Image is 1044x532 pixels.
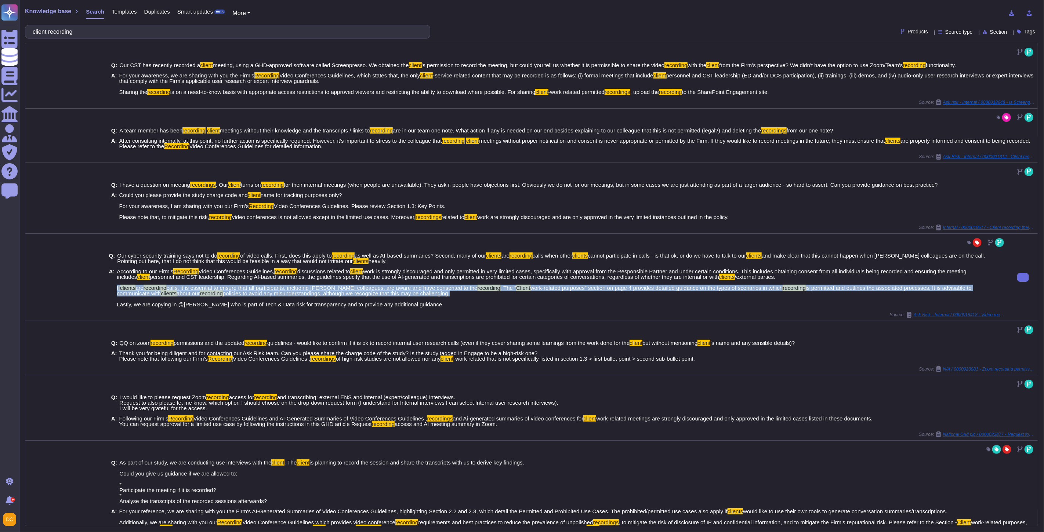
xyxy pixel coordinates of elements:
span: ’s name and any sensible details)? [710,340,795,346]
span: of video calls. First, does this apply to [240,252,331,259]
b: A: [109,269,115,307]
b: Q: [111,460,117,504]
mark: recording [151,340,174,346]
span: personnel and CST leadership (ED and/or DCS participation), (ii) trainings, (iii) demos, and (iv)... [119,72,1034,95]
mark: client [464,214,477,220]
mark: recordings [593,519,619,525]
mark: Recording [254,72,279,79]
mark: recording [478,285,501,291]
mark: recording [659,89,682,95]
span: N/A / 0000020881 - Zoom recording permissions [943,367,1035,371]
span: are [135,285,144,291]
span: functionality. [926,62,956,68]
mark: clients [572,252,588,259]
mark: recording [783,285,806,291]
mark: recordings [605,89,630,95]
mark: Recording [249,203,274,209]
div: BETA [214,10,225,14]
span: Video Conferences Guidelines, which states that, the only [279,72,420,79]
mark: clients [486,252,502,259]
mark: recording [209,214,232,220]
span: is permitted and outlines the associated processes. It is advisable to communicate with [117,285,972,296]
mark: clients [885,138,901,144]
span: and make clear that this cannot happen when [PERSON_NAME] colleagues are on the call. Pointing ou... [117,252,985,264]
span: but without mentioning [642,340,697,346]
span: access and AI meeting summary in Zoom. [395,421,497,427]
span: Video Conferences Guidelines. Please review Section 1.3: Key Points. Please note that, to mitigat... [119,203,446,220]
mark: recording [182,127,206,134]
mark: client [271,459,284,466]
mark: client [420,72,433,79]
span: Source: [919,154,1035,160]
mark: client [248,192,261,198]
mark: recording [395,519,418,525]
span: QQ on zoom [119,340,151,346]
span: calls, it is essential to ensure that all participants, including [PERSON_NAME] colleagues, are a... [166,285,477,291]
mark: Client [957,519,971,525]
span: are in our team one note. What action if any is needed on our end besides explaining to our colle... [393,127,761,134]
span: For your reference, we are sharing with you the Firm's AI-Generated Summaries of Video Conference... [119,508,728,514]
span: According to our Firm’s [117,268,173,274]
mark: client [441,356,453,362]
mark: recording [332,252,355,259]
input: Search a question or template... [29,25,423,38]
span: I would like to please request Zoom [119,394,206,400]
span: policies to avoid any misunderstandings, although we recognize that this may be challenging. Last... [117,290,449,307]
mark: Recording [217,519,242,525]
span: A team member has been [119,127,182,134]
span: from the Firm's perspective? We didn't have the option to use Zoom/Team's [719,62,903,68]
mark: client [409,62,422,68]
span: , upload the [630,89,659,95]
span: personnel and CST leadership. Regarding AI-based summaries, the guidelines specify that the use o... [150,274,719,280]
b: A: [111,509,117,531]
span: Thank you for being diligent and for contacting our Ask Risk team. Can you please share the charg... [119,350,538,362]
b: A: [111,138,117,149]
mark: client [160,525,173,531]
mark: recording [261,182,284,188]
span: guidelines - would like to confirm if it is ok to record internal user research calls (even if th... [267,340,630,346]
span: I have a question on meeting [119,182,190,188]
span: video conferences is not allowed except in the limited use cases. Moreover, [232,214,416,220]
span: work are strongly discouraged and are only approved in the very limited instances outlined in the... [477,214,729,220]
mark: client [137,274,150,280]
span: Internal / 0000018617 - Client recording their meetings with us on [943,225,1035,230]
span: Knowledge base [25,8,71,14]
div: 9+ [11,498,15,502]
span: For your awareness, we are sharing with you the Firm’s [119,72,254,79]
mark: client [313,525,326,531]
mark: Client [516,285,530,291]
span: work-related purposes” section on page 4 provides detailed guidance on the types of scenarios in ... [530,285,783,291]
mark: Recording [173,268,198,274]
span: Duplicates [144,9,170,14]
span: is on a need-to-know basis with appropriate access restrictions to approved viewers and restricti... [170,89,536,95]
span: -work related that is not specifically listed in section 1.3 > first bullet point > second sub-bu... [453,356,695,362]
span: Source: [919,225,1035,230]
img: user [3,513,16,526]
mark: client [228,182,241,188]
mark: recording [217,252,240,259]
span: discussions related to [297,268,350,274]
mark: recording [510,252,533,259]
mark: recording [254,394,277,400]
span: Video Conferences Guidelines , [233,356,310,362]
span: -service related content that may be recorded is as follows: (i) formal meetings that include [433,72,653,79]
span: to the SharePoint Engagement site. [682,89,769,95]
mark: recording [206,394,229,400]
span: Source: [890,312,1005,318]
span: requirements and best practices to reduce the prevalence of unpolished [418,519,593,525]
span: Source type [945,29,973,34]
span: are [501,252,510,259]
span: Smart updates [177,9,213,14]
span: . The “ [500,285,516,291]
span: with the [688,62,707,68]
mark: recording [372,421,395,427]
span: Video Conferences Guidelines and AI-Generated Summaries of Video Conferences Guidelines , [193,415,427,422]
b: Q: [111,128,117,133]
mark: recordings [761,127,787,134]
mark: client [630,340,642,346]
mark: recording [664,62,688,68]
span: Video Conferences Guidelines, [199,268,275,274]
mark: recordings [310,356,336,362]
mark: client [535,89,548,95]
span: Ask risk - Internal / 0000018648 - Is Screenpresso recording sharable with a client? [943,100,1035,105]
